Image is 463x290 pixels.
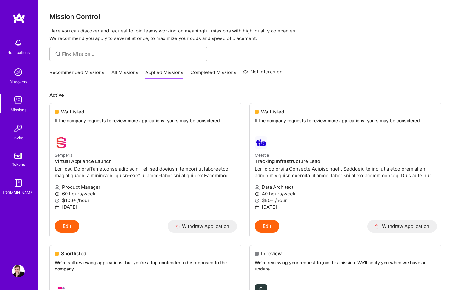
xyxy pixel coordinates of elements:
h4: Tracking Infrastructure Lead [255,159,437,164]
p: Here you can discover and request to join teams working on meaningful missions with high-quality ... [49,27,452,42]
p: Lor ip dolorsi a Consecte Adipiscingelit Seddoeiu te inci utla etdolorem al eni adminim’v quisn e... [255,165,437,179]
img: Invite [12,122,25,135]
div: Discovery [9,78,27,85]
span: In review [261,250,282,257]
a: Not Interested [243,68,283,79]
p: We're reviewing your request to join this mission. We'll notify you when we have an update. [255,259,437,272]
i: icon MoneyGray [55,198,60,203]
p: Lor Ipsu DolorsiTametconse adipiscin—eli sed doeiusm tempori ut laboreetdo—mag aliquaeni a minimv... [55,165,237,179]
a: All Missions [111,69,138,79]
i: icon Applicant [55,185,60,190]
a: Completed Missions [191,69,236,79]
img: teamwork [12,94,25,107]
p: Active [49,92,452,98]
p: If the company requests to review more applications, yours may be considered. [55,118,237,124]
h4: Virtual Appliance Launch [55,159,237,164]
button: Edit [55,220,79,233]
p: 40 hours/week [255,190,437,197]
h3: Mission Control [49,13,452,20]
img: tokens [14,153,22,159]
p: $80+ /hour [255,197,437,204]
i: icon Clock [255,192,260,196]
a: Recommended Missions [49,69,104,79]
p: If the company requests to review more applications, yours may be considered. [255,118,437,124]
p: Product Manager [55,184,237,190]
img: Semperis company logo [55,136,67,149]
span: Waitlisted [61,108,84,115]
p: 60 hours/week [55,190,237,197]
img: guide book [12,177,25,189]
a: Meettie company logoMeettieTracking Infrastructure LeadLor ip dolorsi a Consecte Adipiscingelit S... [250,131,442,220]
button: Withdraw Application [168,220,237,233]
i: icon Calendar [55,205,60,210]
p: We’re still reviewing applications, but you're a top contender to be proposed to the company. [55,259,237,272]
small: Meettie [255,153,269,158]
button: Edit [255,220,279,233]
i: icon Calendar [255,205,260,210]
i: icon SearchGrey [54,50,62,58]
div: [DOMAIN_NAME] [3,189,34,196]
small: Semperis [55,153,72,158]
div: Tokens [12,161,25,168]
span: Shortlisted [61,250,86,257]
i: icon MoneyGray [255,198,260,203]
img: User Avatar [12,265,25,277]
span: Waitlisted [261,108,284,115]
a: User Avatar [10,265,26,277]
img: Meettie company logo [255,136,267,149]
div: Notifications [7,49,30,56]
a: Semperis company logoSemperisVirtual Appliance LaunchLor Ipsu DolorsiTametconse adipiscin—eli sed... [50,131,242,220]
p: Data Architect [255,184,437,190]
img: discovery [12,66,25,78]
i: icon Applicant [255,185,260,190]
img: logo [13,13,25,24]
img: bell [12,37,25,49]
div: Missions [11,107,26,113]
a: Applied Missions [145,69,183,79]
i: icon Clock [55,192,60,196]
p: [DATE] [255,204,437,210]
input: Find Mission... [62,51,202,57]
p: [DATE] [55,204,237,210]
p: $106+ /hour [55,197,237,204]
div: Invite [14,135,23,141]
button: Withdraw Application [367,220,437,233]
